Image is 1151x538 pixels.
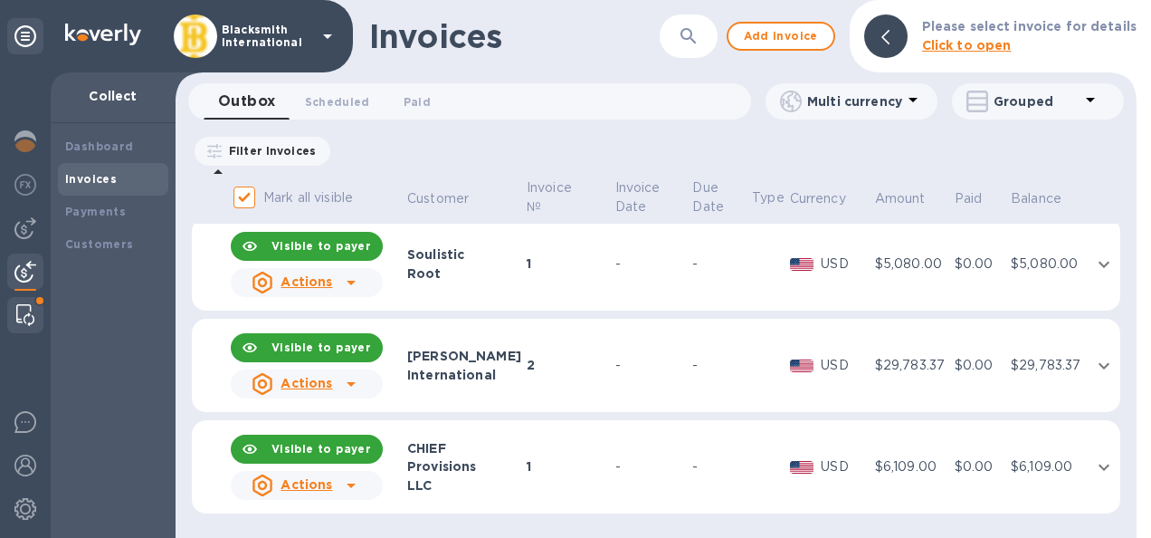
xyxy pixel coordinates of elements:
div: $5,080.00 [875,255,949,274]
div: $29,783.37 [1011,356,1085,375]
p: Blacksmith International [222,24,312,49]
div: [PERSON_NAME] [407,347,521,365]
div: 1 [527,457,610,476]
p: Currency [790,189,846,208]
b: Invoices [65,172,117,186]
p: USD [821,356,869,375]
h1: Invoices [369,17,502,55]
p: Amount [875,189,926,208]
p: Balance [1011,189,1061,208]
div: 1 [527,255,610,273]
div: Soulistic [407,245,521,264]
div: $0.00 [955,457,1006,476]
div: 2 [527,356,610,374]
button: expand row [1090,352,1118,379]
div: CHIEF [407,439,521,457]
span: Paid [404,92,431,111]
span: Currency [790,189,870,208]
div: $6,109.00 [875,457,949,476]
div: - [615,255,688,274]
span: Outbox [218,89,276,114]
u: Actions [281,274,332,289]
div: - [692,356,747,375]
span: Customer [407,189,492,208]
p: Type [752,188,785,207]
span: Amount [875,189,949,208]
img: USD [790,360,814,372]
img: USD [790,258,814,271]
div: $0.00 [955,356,1006,375]
p: Due Date [692,178,747,216]
span: Scheduled [305,92,370,111]
img: USD [790,461,814,474]
p: Invoice Date [615,178,688,216]
b: Dashboard [65,139,134,153]
p: Invoice № [527,178,586,216]
span: Balance [1011,189,1085,208]
img: Foreign exchange [14,174,36,196]
div: LLC [407,476,521,495]
p: Collect [65,87,161,105]
div: $5,080.00 [1011,255,1085,274]
img: Logo [65,24,141,45]
p: USD [821,255,869,274]
b: Customers [65,237,134,251]
b: Visible to payer [271,341,371,354]
b: Click to open [922,38,1012,53]
u: Actions [281,376,332,390]
p: Mark all visible [263,188,353,207]
b: Visible to payer [271,239,371,253]
p: Multi currency [807,92,902,110]
span: Invoice № [527,178,610,216]
div: International [407,366,521,384]
div: - [692,255,747,274]
button: expand row [1090,251,1118,278]
div: Root [407,264,521,283]
b: Visible to payer [271,442,371,456]
button: Add invoice [727,22,835,51]
b: Payments [65,205,126,218]
span: Paid [955,189,1006,208]
b: Please select invoice for details [922,19,1137,34]
div: - [692,457,747,476]
div: - [615,457,688,476]
p: USD [821,457,869,476]
div: $6,109.00 [1011,457,1085,476]
p: Customer [407,189,469,208]
div: - [615,356,688,375]
span: Add invoice [743,25,819,47]
p: Paid [955,189,983,208]
p: Grouped [994,92,1080,110]
div: Provisions [407,457,521,476]
button: expand row [1090,454,1118,481]
div: $0.00 [955,255,1006,274]
p: Filter Invoices [222,143,316,159]
div: $29,783.37 [875,356,949,375]
u: Actions [281,477,332,492]
div: Unpin categories [7,18,43,54]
